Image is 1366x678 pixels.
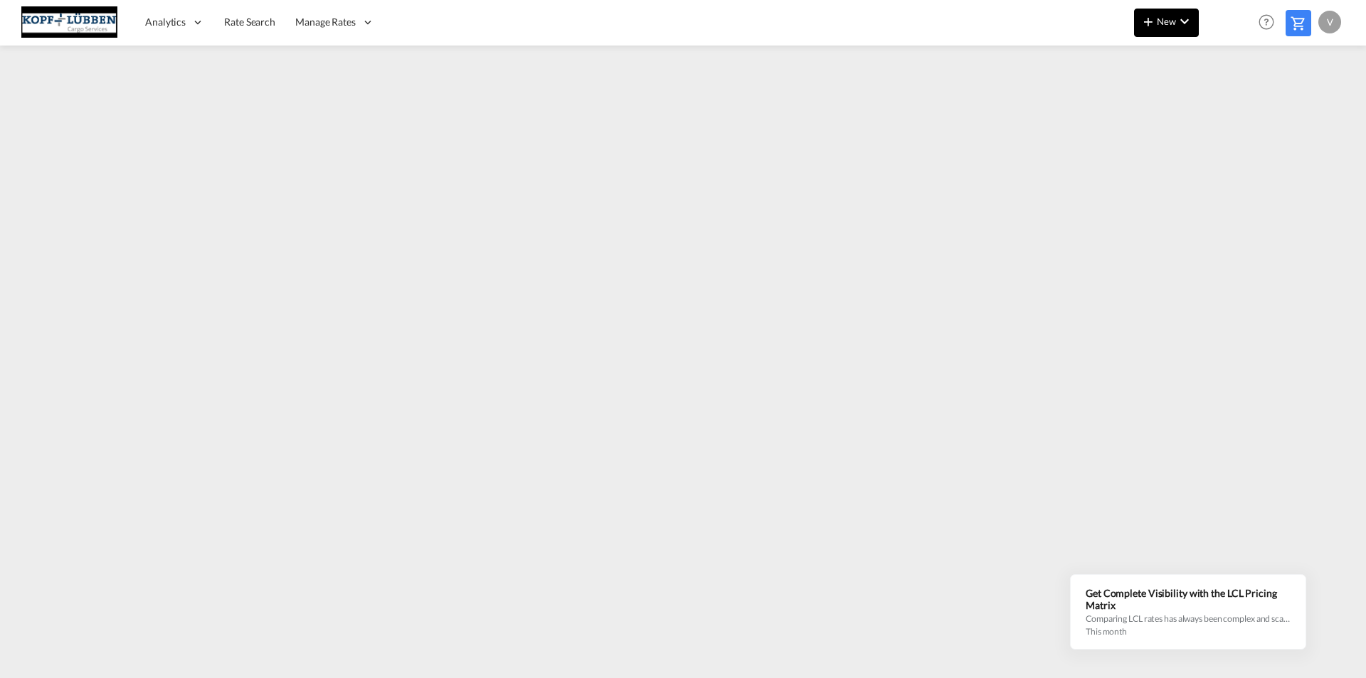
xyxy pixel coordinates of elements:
span: Manage Rates [295,15,356,29]
span: Help [1254,10,1278,34]
md-icon: icon-plus 400-fg [1140,13,1157,30]
span: Rate Search [224,16,275,28]
div: v [1318,11,1341,33]
button: icon-plus 400-fgNewicon-chevron-down [1134,9,1199,37]
md-icon: icon-chevron-down [1176,13,1193,30]
img: 25cf3bb0aafc11ee9c4fdbd399af7748.JPG [21,6,117,38]
span: Analytics [145,15,186,29]
span: New [1140,16,1193,27]
div: Help [1254,10,1286,36]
